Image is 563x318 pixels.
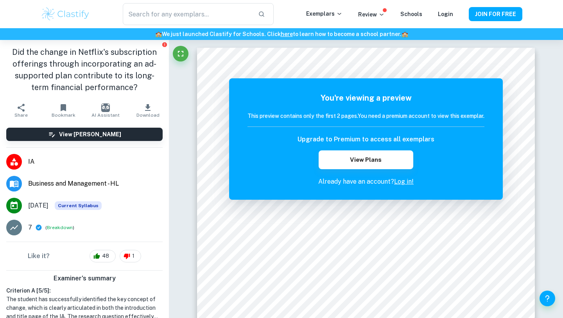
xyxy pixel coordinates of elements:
[319,150,413,169] button: View Plans
[28,157,163,166] span: IA
[14,112,28,118] span: Share
[120,250,141,262] div: 1
[45,224,74,231] span: ( )
[47,224,73,231] button: Breakdown
[28,179,163,188] span: Business and Management - HL
[247,92,484,104] h5: You're viewing a preview
[123,3,252,25] input: Search for any exemplars...
[247,177,484,186] p: Already have an account?
[52,112,75,118] span: Bookmark
[98,252,113,260] span: 48
[28,223,32,232] p: 7
[127,99,169,121] button: Download
[3,274,166,283] h6: Examiner's summary
[28,201,48,210] span: [DATE]
[400,11,422,17] a: Schools
[298,135,434,144] h6: Upgrade to Premium to access all exemplars
[28,251,50,261] h6: Like it?
[136,112,160,118] span: Download
[161,42,167,47] button: Report issue
[6,128,163,141] button: View [PERSON_NAME]
[41,6,90,22] img: Clastify logo
[2,30,561,38] h6: We just launched Clastify for Schools. Click to learn how to become a school partner.
[6,46,163,93] h1: Did the change in Netflix's subscription offerings through incorporating an ad-supported plan con...
[247,112,484,120] h6: This preview contains only the first 2 pages. You need a premium account to view this exemplar.
[90,250,116,262] div: 48
[394,178,414,185] a: Log in!
[6,286,163,295] h6: Criterion A [ 5 / 5 ]:
[540,291,555,306] button: Help and Feedback
[173,46,188,61] button: Fullscreen
[101,103,110,112] img: AI Assistant
[402,31,408,37] span: 🏫
[55,201,102,210] span: Current Syllabus
[55,201,102,210] div: This exemplar is based on the current syllabus. Feel free to refer to it for inspiration/ideas wh...
[84,99,127,121] button: AI Assistant
[281,31,293,37] a: here
[155,31,162,37] span: 🏫
[42,99,84,121] button: Bookmark
[358,10,385,19] p: Review
[438,11,453,17] a: Login
[306,9,342,18] p: Exemplars
[91,112,120,118] span: AI Assistant
[469,7,522,21] button: JOIN FOR FREE
[59,130,121,139] h6: View [PERSON_NAME]
[128,252,139,260] span: 1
